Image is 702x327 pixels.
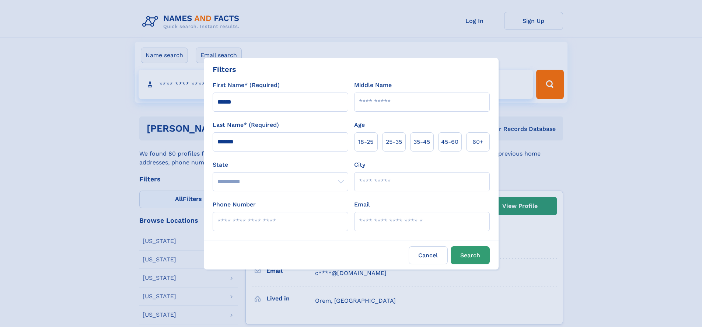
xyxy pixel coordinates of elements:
span: 35‑45 [413,138,430,146]
label: Middle Name [354,81,392,90]
span: 25‑35 [386,138,402,146]
label: Last Name* (Required) [213,121,279,129]
label: State [213,160,348,169]
label: Phone Number [213,200,256,209]
label: First Name* (Required) [213,81,280,90]
label: Cancel [409,246,448,264]
span: 60+ [472,138,483,146]
span: 45‑60 [441,138,458,146]
label: Age [354,121,365,129]
label: City [354,160,365,169]
span: 18‑25 [358,138,373,146]
div: Filters [213,64,236,75]
button: Search [451,246,490,264]
label: Email [354,200,370,209]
